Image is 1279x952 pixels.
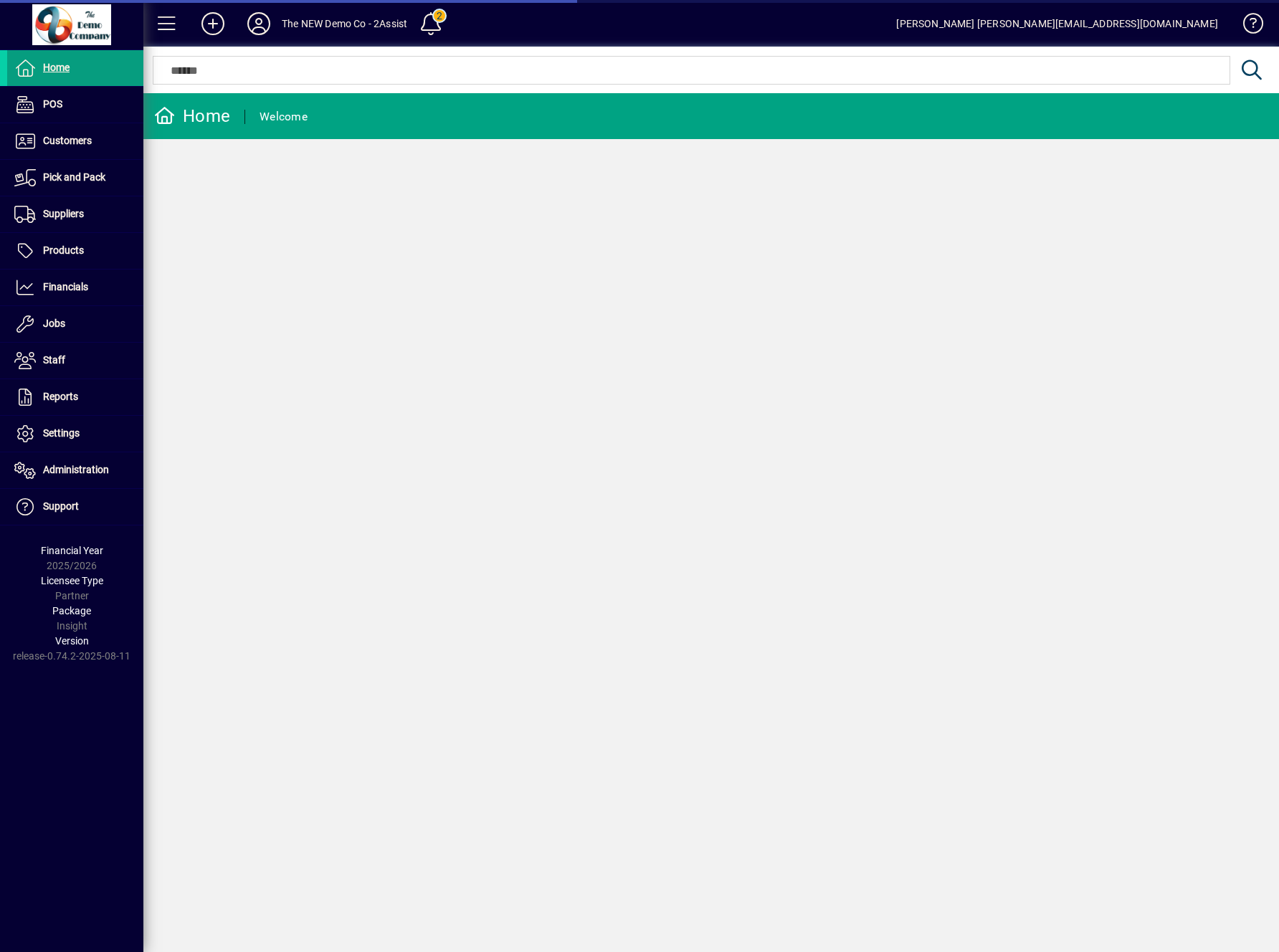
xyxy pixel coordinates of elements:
[7,306,143,342] a: Jobs
[43,135,92,146] span: Customers
[1232,3,1261,49] a: Knowledge Base
[260,105,308,128] div: Welcome
[43,244,84,256] span: Products
[43,354,65,366] span: Staff
[43,98,62,110] span: POS
[236,11,282,37] button: Profile
[43,427,80,439] span: Settings
[55,635,89,647] span: Version
[43,318,65,329] span: Jobs
[190,11,236,37] button: Add
[282,12,407,35] div: The NEW Demo Co - 2Assist
[41,545,103,556] span: Financial Year
[7,379,143,415] a: Reports
[43,281,88,292] span: Financials
[7,196,143,232] a: Suppliers
[43,208,84,219] span: Suppliers
[7,87,143,123] a: POS
[154,105,230,128] div: Home
[52,605,91,617] span: Package
[7,452,143,488] a: Administration
[896,12,1218,35] div: [PERSON_NAME] [PERSON_NAME][EMAIL_ADDRESS][DOMAIN_NAME]
[43,391,78,402] span: Reports
[7,123,143,159] a: Customers
[7,270,143,305] a: Financials
[7,489,143,525] a: Support
[7,416,143,452] a: Settings
[43,464,109,475] span: Administration
[7,343,143,379] a: Staff
[43,62,70,73] span: Home
[41,575,103,586] span: Licensee Type
[7,160,143,196] a: Pick and Pack
[43,171,105,183] span: Pick and Pack
[7,233,143,269] a: Products
[43,500,79,512] span: Support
